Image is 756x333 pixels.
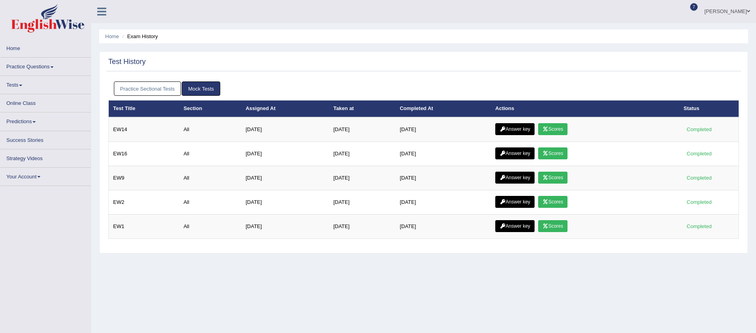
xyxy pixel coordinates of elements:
[108,58,146,66] h2: Test History
[684,174,715,182] div: Completed
[495,123,535,135] a: Answer key
[241,215,329,239] td: [DATE]
[684,149,715,158] div: Completed
[679,101,739,117] th: Status
[179,117,241,142] td: All
[329,101,395,117] th: Taken at
[179,215,241,239] td: All
[684,222,715,230] div: Completed
[690,3,698,11] span: 7
[0,94,91,110] a: Online Class
[491,101,679,117] th: Actions
[0,168,91,183] a: Your Account
[538,123,567,135] a: Scores
[109,215,179,239] td: EW1
[179,166,241,190] td: All
[495,147,535,159] a: Answer key
[684,125,715,134] div: Completed
[241,166,329,190] td: [DATE]
[495,196,535,208] a: Answer key
[109,190,179,215] td: EW2
[329,166,395,190] td: [DATE]
[179,190,241,215] td: All
[495,172,535,184] a: Answer key
[395,166,491,190] td: [DATE]
[0,39,91,55] a: Home
[329,142,395,166] td: [DATE]
[241,117,329,142] td: [DATE]
[395,101,491,117] th: Completed At
[395,215,491,239] td: [DATE]
[329,190,395,215] td: [DATE]
[179,101,241,117] th: Section
[538,172,567,184] a: Scores
[329,215,395,239] td: [DATE]
[241,101,329,117] th: Assigned At
[329,117,395,142] td: [DATE]
[538,220,567,232] a: Scores
[241,190,329,215] td: [DATE]
[179,142,241,166] td: All
[114,81,181,96] a: Practice Sectional Tests
[0,76,91,91] a: Tests
[0,112,91,128] a: Predictions
[0,58,91,73] a: Practice Questions
[395,142,491,166] td: [DATE]
[109,166,179,190] td: EW9
[395,117,491,142] td: [DATE]
[109,117,179,142] td: EW14
[395,190,491,215] td: [DATE]
[495,220,535,232] a: Answer key
[538,147,567,159] a: Scores
[0,131,91,147] a: Success Stories
[109,101,179,117] th: Test Title
[182,81,220,96] a: Mock Tests
[538,196,567,208] a: Scores
[0,149,91,165] a: Strategy Videos
[684,198,715,206] div: Completed
[109,142,179,166] td: EW16
[241,142,329,166] td: [DATE]
[105,33,119,39] a: Home
[120,33,158,40] li: Exam History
